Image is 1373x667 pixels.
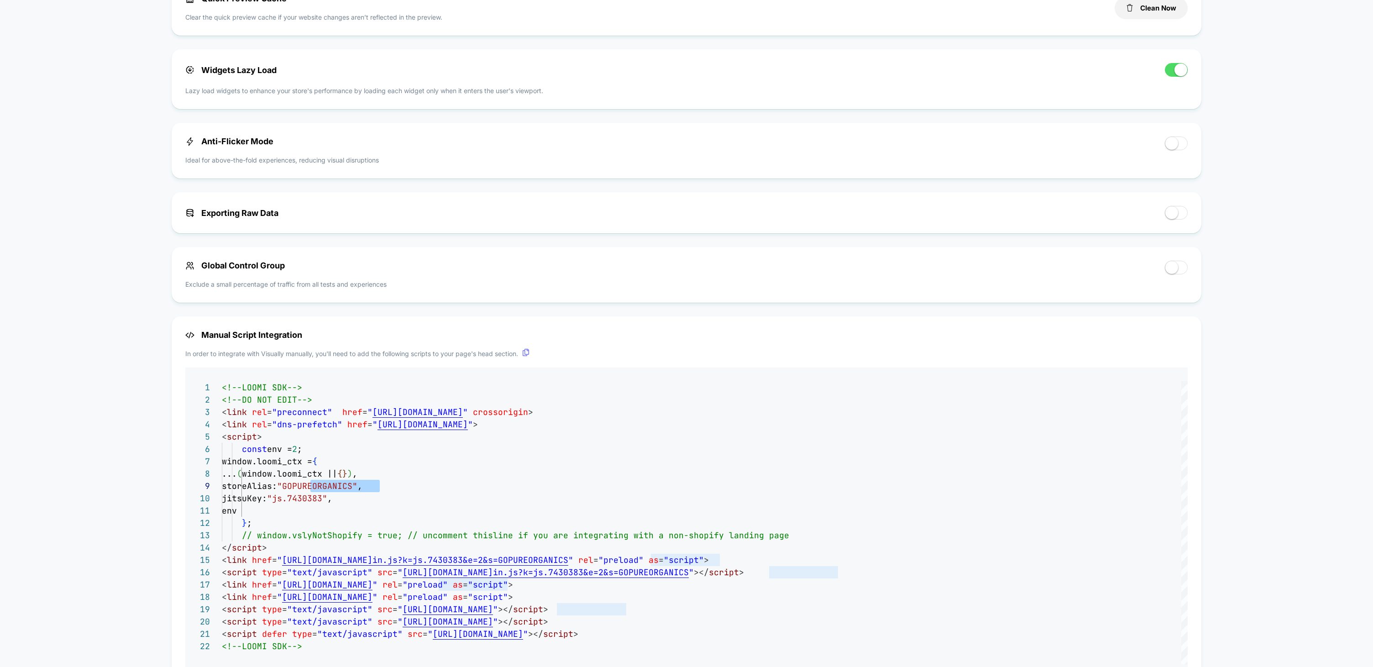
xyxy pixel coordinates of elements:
span: rel [578,555,593,565]
span: env [222,505,237,516]
span: "script" [664,555,704,565]
span: type [292,629,312,639]
span: } [242,518,247,528]
span: Widgets Lazy Load [185,65,277,75]
span: " [277,592,282,602]
span: > [543,604,548,614]
span: > [257,431,262,442]
span: jitsuKey: [222,493,267,504]
span: script [513,604,543,614]
span: = [312,629,317,639]
span: type [262,604,282,614]
div: 11 [185,504,210,517]
span: , [327,493,332,504]
span: Exporting Raw Data [185,208,278,218]
span: [URL][DOMAIN_NAME] [282,592,372,602]
span: "preload" [403,592,448,602]
span: = [393,567,398,578]
span: " [277,579,282,590]
div: 20 [185,615,210,628]
span: "js.7430383" [267,493,327,504]
span: " [398,567,403,578]
span: > [508,579,513,590]
div: 8 [185,467,210,480]
span: = [282,604,287,614]
span: " [689,567,694,578]
span: = [423,629,428,639]
span: < [222,592,227,602]
span: " [428,629,433,639]
span: rel [252,407,267,417]
span: link [227,555,247,565]
span: " [493,616,498,627]
span: = [272,555,277,565]
div: 6 [185,443,210,455]
span: " [568,555,573,565]
div: 22 [185,640,210,652]
span: nding page [739,530,789,541]
span: src [408,629,423,639]
span: href [252,555,272,565]
span: "text/javascript" [317,629,403,639]
span: ></ [528,629,543,639]
span: link [227,419,247,430]
span: Global Control Group [185,261,285,270]
div: 2 [185,394,210,406]
span: = [463,592,468,602]
span: = [282,567,287,578]
div: 17 [185,578,210,591]
span: href [252,592,272,602]
span: > [573,629,578,639]
span: ></ [694,567,709,578]
span: " [277,555,282,565]
span: in.js?k=js.7430383&e=2&s=GOPUREORGANICS [372,555,568,565]
span: window.loomi_ctx = [222,456,312,467]
span: "preconnect" [272,407,332,417]
span: src [377,616,393,627]
span: = [659,555,664,565]
span: = [393,616,398,627]
span: = [282,616,287,627]
span: > [528,407,533,417]
span: < [222,629,227,639]
div: 21 [185,628,210,640]
span: " [372,592,377,602]
span: = [398,579,403,590]
span: "script" [468,579,508,590]
span: { [337,468,342,479]
div: 15 [185,554,210,566]
span: ; [297,444,302,454]
span: href [342,407,362,417]
p: Exclude a small percentage of traffic from all tests and experiences [185,279,387,289]
p: In order to integrate with Visually manually, you'll need to add the following scripts to your pa... [185,349,1188,358]
span: > [704,555,709,565]
div: 7 [185,455,210,467]
span: ></ [498,604,513,614]
span: = [463,579,468,590]
span: script [513,616,543,627]
span: crossorigin [473,407,528,417]
span: [URL][DOMAIN_NAME] [282,555,372,565]
div: 3 [185,406,210,418]
span: // window.vslyNotShopify = true; // uncomment this [242,530,493,541]
span: " [463,407,468,417]
span: const [242,444,267,454]
span: "text/javascript" [287,616,372,627]
span: "text/javascript" [287,567,372,578]
span: > [543,616,548,627]
span: rel [383,592,398,602]
span: script [232,542,262,553]
span: = [267,407,272,417]
div: 9 [185,480,210,492]
span: = [362,407,367,417]
span: env = [267,444,292,454]
span: " [493,604,498,614]
span: "text/javascript" [287,604,372,614]
div: 14 [185,541,210,554]
span: window.loomi_ctx || [242,468,337,479]
span: ( [237,468,242,479]
p: Lazy load widgets to enhance your store's performance by loading each widget only when it enters ... [185,86,1188,95]
div: 10 [185,492,210,504]
span: = [367,419,372,430]
div: 12 [185,517,210,529]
